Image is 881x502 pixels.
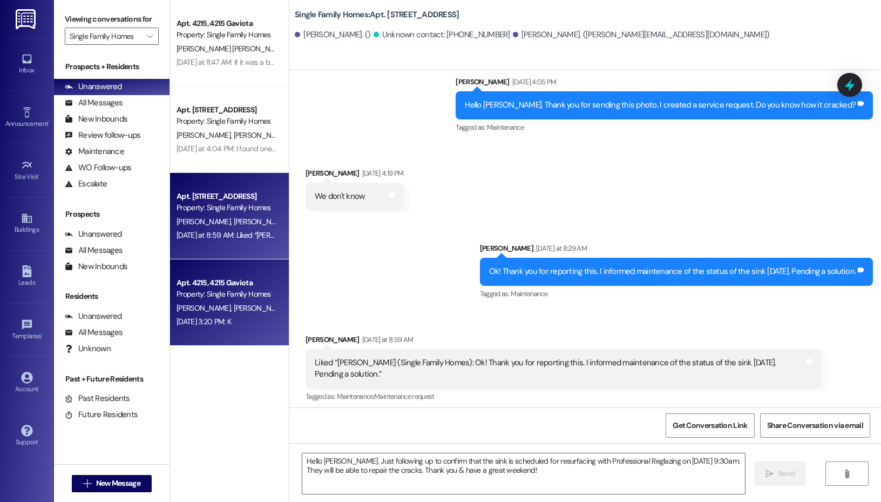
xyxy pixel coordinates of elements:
div: Apt. [STREET_ADDRESS] [177,191,276,202]
div: [DATE] 4:05 PM [510,76,557,88]
div: WO Follow-ups [65,162,131,173]
a: Inbox [5,50,49,79]
div: [DATE] at 8:59 AM [360,334,414,345]
a: Account [5,369,49,398]
div: [PERSON_NAME]. () [295,29,371,41]
div: Unknown [65,343,111,354]
div: Unanswered [65,229,122,240]
span: [PERSON_NAME] [PERSON_NAME] [177,44,286,53]
div: Ok! Thank you for reporting this. I informed maintenance of the status of the sink [DATE]. Pendin... [489,266,856,277]
span: • [39,171,40,179]
div: [PERSON_NAME] [480,243,873,258]
span: • [48,118,50,126]
span: New Message [96,478,140,489]
div: Property: Single Family Homes [177,202,276,213]
div: Past + Future Residents [54,373,170,385]
div: Residents [54,291,170,302]
div: Escalate [65,178,107,190]
span: [PERSON_NAME] [PERSON_NAME] [234,303,343,313]
a: Site Visit • [5,156,49,185]
div: Past Residents [65,393,130,404]
div: Liked “[PERSON_NAME] (Single Family Homes): Ok! Thank you for reporting this. I informed maintena... [315,357,804,380]
div: [DATE] 3:20 PM: K [177,317,231,326]
div: Hello [PERSON_NAME]. Thank you for sending this photo. I created a service request. Do you know h... [465,99,856,111]
i:  [83,479,91,488]
span: [PERSON_NAME] [234,130,288,140]
div: Property: Single Family Homes [177,116,276,127]
span: Share Conversation via email [767,420,863,431]
button: New Message [72,475,152,492]
div: Prospects [54,209,170,220]
div: Prospects + Residents [54,61,170,72]
div: Property: Single Family Homes [177,29,276,41]
div: [DATE] at 11:47 AM: If it was a bank issue I would have gotten a nsf notice or an attempt to coll... [177,57,762,67]
div: All Messages [65,245,123,256]
span: Get Conversation Link [673,420,747,431]
i:  [765,470,774,478]
span: [PERSON_NAME] [177,130,234,140]
span: Maintenance request [374,392,435,401]
div: Unanswered [65,81,122,92]
div: [DATE] 4:19 PM [360,168,404,179]
div: [PERSON_NAME]. ([PERSON_NAME][EMAIL_ADDRESS][DOMAIN_NAME]) [513,29,770,41]
i:  [843,470,851,478]
div: New Inbounds [65,261,127,272]
i:  [147,32,153,41]
input: All communities [70,28,141,45]
a: Buildings [5,209,49,238]
div: [DATE] at 8:59 AM: Liked “[PERSON_NAME] (Single Family Homes): Ok! Thank you for reporting this. ... [177,230,719,240]
span: Send [778,468,795,479]
div: Unknown contact: [PHONE_NUMBER] [374,29,510,41]
button: Share Conversation via email [760,413,870,438]
a: Templates • [5,316,49,345]
div: [DATE] at 8:29 AM [533,243,587,254]
div: New Inbounds [65,113,127,125]
span: [PERSON_NAME] [177,303,234,313]
div: Maintenance [65,146,124,157]
div: Apt. 4215, 4215 Gaviota [177,18,276,29]
a: Support [5,421,49,451]
span: [PERSON_NAME] [177,217,234,226]
div: Tagged as: [480,286,873,302]
img: ResiDesk Logo [16,9,38,29]
div: Apt. [STREET_ADDRESS] [177,104,276,116]
label: Viewing conversations for [65,11,159,28]
span: Maintenance , [337,392,374,401]
button: Send [754,461,807,486]
button: Get Conversation Link [666,413,754,438]
span: • [42,331,43,338]
div: Tagged as: [306,389,822,404]
div: Tagged as: [456,119,873,135]
b: Single Family Homes: Apt. [STREET_ADDRESS] [295,9,459,21]
span: Maintenance [487,123,524,132]
div: Future Residents [65,409,138,420]
div: We don't know [315,191,364,202]
div: Review follow-ups [65,130,140,141]
div: [PERSON_NAME] [306,168,403,183]
div: [PERSON_NAME] [306,334,822,349]
span: [PERSON_NAME] [234,217,288,226]
span: Maintenance [511,289,547,298]
div: All Messages [65,327,123,338]
div: [PERSON_NAME] [456,76,873,91]
a: Leads [5,262,49,291]
div: Apt. 4215, 4215 Gaviota [177,277,276,289]
div: Property: Single Family Homes [177,289,276,300]
div: All Messages [65,97,123,109]
div: Unanswered [65,311,122,322]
